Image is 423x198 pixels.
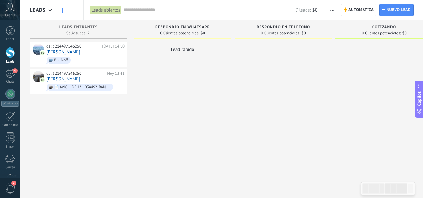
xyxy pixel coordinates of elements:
div: de: 5214497546250 [46,71,105,76]
span: $0 [402,31,407,35]
span: $0 [201,31,205,35]
span: Leads [30,7,46,13]
div: Listas [1,145,19,149]
span: 7 leads: [296,7,311,13]
span: Cuenta [5,13,15,18]
div: Respondió en Whatsapp [137,25,228,30]
img: com.amocrm.amocrmwa.svg [40,51,45,55]
div: Gracias!! [54,58,68,62]
div: Leads abiertos [90,6,122,15]
span: Respondió en Teléfono [257,25,310,29]
div: Hoy 13:41 [107,71,125,76]
div: Respondió en Teléfono [238,25,329,30]
span: Copilot [416,91,422,106]
div: WhatsApp [1,101,19,107]
span: Nuevo lead [386,4,411,16]
div: Calendario [1,123,19,127]
a: [PERSON_NAME] [46,76,80,82]
span: Cotizando [372,25,396,29]
a: [PERSON_NAME] [46,49,80,55]
img: com.amocrm.amocrmwa.svg [40,78,45,82]
span: Solicitudes: 2 [66,31,90,35]
a: Lista [70,4,80,16]
div: Chats [1,80,19,84]
span: $0 [312,7,317,13]
span: 2 [11,181,16,186]
a: Automatiza [341,4,377,16]
button: Más [328,4,337,16]
a: Nuevo lead [379,4,414,16]
div: Panel [1,37,19,41]
span: 0 Clientes potenciales: [160,31,199,35]
div: 📄 AVIC_1 DE 12_1038492_BANORTE.pdf [54,85,111,89]
div: Carlos [33,44,44,55]
span: 4 [13,68,18,73]
span: Automatiza [348,4,374,16]
a: Leads [59,4,70,16]
span: Leads Entrantes [59,25,98,29]
span: 0 Clientes potenciales: [261,31,300,35]
div: Leads Entrantes [33,25,124,30]
span: $0 [302,31,306,35]
div: Correo [1,165,19,170]
div: Leads [1,60,19,64]
span: Respondió en Whatsapp [155,25,210,29]
div: de: 5214497546250 [46,44,100,49]
span: 0 Clientes potenciales: [362,31,401,35]
div: [DATE] 14:10 [102,44,125,49]
div: Gloria Villalpando [33,71,44,82]
div: Lead rápido [134,42,231,57]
